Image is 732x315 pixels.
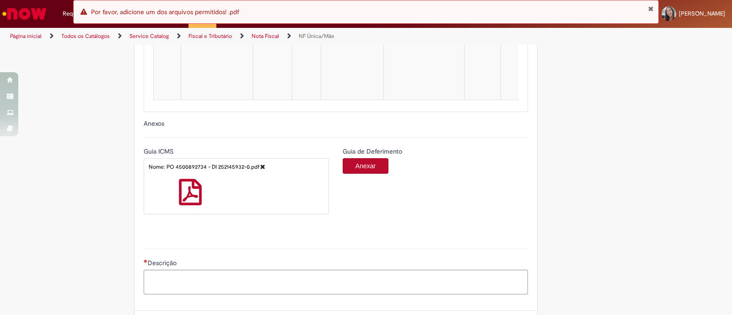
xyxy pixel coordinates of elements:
a: Nota Fiscal [252,32,279,40]
img: ServiceNow [1,5,48,23]
span: Por favor, adicione um dos arquivos permitidos! .pdf [91,8,239,16]
textarea: Descrição [144,270,528,294]
label: Anexos [144,119,164,128]
span: Requisições [63,9,95,18]
ul: Trilhas de página [7,28,481,45]
span: Necessários [144,259,148,263]
span: [PERSON_NAME] [679,10,725,17]
a: Todos os Catálogos [61,32,110,40]
button: Anexar [343,158,388,174]
a: Fiscal e Tributário [188,32,232,40]
span: Guia de Deferimento [343,147,404,155]
button: Fechar Notificação [648,5,654,12]
a: NF Única/Mãe [299,32,334,40]
a: Delete [260,164,265,170]
span: Descrição [148,259,178,267]
a: Service Catalog [129,32,169,40]
a: Página inicial [10,32,42,40]
span: Guia ICMS [144,147,175,155]
div: Nome: PO 4500892734 - DI 252145932-0.pdf [146,163,326,174]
